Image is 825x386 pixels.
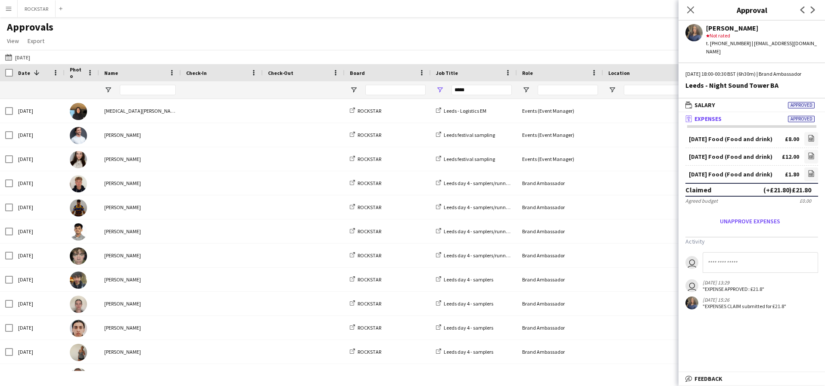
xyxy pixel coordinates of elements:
span: ROCKSTAR [358,228,381,235]
img: Holly Jones [70,344,87,361]
span: ROCKSTAR [358,349,381,355]
a: ROCKSTAR [350,180,381,186]
a: Leeds day 4 - samplers/runners [436,228,512,235]
img: Lily Rollason [70,368,87,385]
span: Expenses [694,115,722,123]
span: Photo [70,66,84,79]
div: [PERSON_NAME] [99,195,181,219]
img: Harvey Lemal [70,223,87,241]
button: Open Filter Menu [104,86,112,94]
div: t. [PHONE_NUMBER] | [EMAIL_ADDRESS][DOMAIN_NAME] [706,40,818,55]
a: Leeds festival sampling [436,156,495,162]
a: ROCKSTAR [350,324,381,331]
div: Events (Event Manager) [517,147,603,171]
span: Role [522,70,533,76]
span: ROCKSTAR [358,300,381,307]
div: [PERSON_NAME] [99,340,181,364]
div: Brand Ambassador [517,244,603,267]
div: [PERSON_NAME] [99,219,181,243]
div: £8.00 [785,136,799,142]
span: Date [18,70,30,76]
div: "EXPENSE APPROVED: £21.8" [703,286,764,292]
span: ROCKSTAR [358,132,381,138]
img: James Whitehurst [70,127,87,144]
div: [DATE] [13,123,65,147]
div: [PERSON_NAME] [99,292,181,315]
span: ROCKSTAR [358,276,381,283]
div: Leeds - Night Sound Tower BA [685,81,818,89]
a: ROCKSTAR [350,276,381,283]
a: ROCKSTAR [350,300,381,307]
a: ROCKSTAR [350,108,381,114]
div: [MEDICAL_DATA][PERSON_NAME] [99,99,181,123]
div: [PERSON_NAME] [706,24,818,32]
h3: Approval [679,4,825,15]
span: Approved [788,116,815,122]
span: Leeds day 4 - samplers [444,349,493,355]
div: [DATE] Food (Food and drink) [689,154,772,160]
div: £1.80 [785,171,799,178]
a: View [3,35,22,46]
span: Check-Out [268,70,293,76]
button: Open Filter Menu [436,86,444,94]
span: Board [350,70,365,76]
div: Agreed budget [685,198,718,204]
div: [DATE] 15:26 [703,296,786,303]
a: Leeds day 4 - samplers [436,276,493,283]
div: [DATE] [13,171,65,195]
div: [PERSON_NAME] [99,123,181,147]
div: [DATE] [13,219,65,243]
span: Leeds festival sampling [444,156,495,162]
div: [DATE] 18:00-00:30 BST (6h30m) | Brand Ambassador [685,70,818,78]
button: Unapprove expenses [685,214,815,228]
span: ROCKSTAR [358,180,381,186]
div: Claimed [685,185,711,194]
button: [DATE] [3,52,32,62]
img: Zohra Rahmani [70,320,87,337]
div: [PERSON_NAME] [99,268,181,291]
div: Brand Ambassador [517,268,603,291]
a: ROCKSTAR [350,156,381,162]
mat-expansion-panel-header: SalaryApproved [679,99,825,111]
button: Open Filter Menu [350,86,358,94]
a: Leeds day 4 - samplers/runners [436,252,512,259]
div: [DATE] Food (Food and drink) [689,171,772,178]
div: Brand Ambassador [517,316,603,340]
span: Leeds - Logistics EM [444,108,486,114]
span: Approved [788,102,815,108]
div: [DATE] [13,99,65,123]
span: ROCKSTAR [358,252,381,259]
span: Leeds day 4 - samplers [444,276,493,283]
span: Leeds day 4 - samplers/runners [444,180,512,186]
div: Events (Event Manager) [517,99,603,123]
input: Role Filter Input [538,85,598,95]
img: Yasmin Niksaz [70,103,87,120]
span: Leeds festival sampling [444,132,495,138]
span: Job Title [436,70,458,76]
button: ROCKSTAR [18,0,56,17]
a: Leeds day 4 - samplers/runners [436,180,512,186]
app-user-avatar: Ed Harvey [685,279,698,292]
mat-expansion-panel-header: Feedback [679,372,825,385]
span: Check-In [186,70,207,76]
div: [PERSON_NAME] [99,244,181,267]
img: Rhys Hill [70,199,87,216]
a: ROCKSTAR [350,228,381,235]
a: ROCKSTAR [350,204,381,210]
span: ROCKSTAR [358,156,381,162]
span: ROCKSTAR [358,108,381,114]
div: Brand Ambassador [517,171,603,195]
div: Not rated [706,32,818,40]
button: Open Filter Menu [522,86,530,94]
app-user-avatar: Evie Matthews [685,296,698,309]
div: ExpensesApproved [679,125,825,321]
a: ROCKSTAR [350,349,381,355]
a: Leeds festival sampling [436,132,495,138]
span: Salary [694,101,715,109]
img: Isabel Browning [70,296,87,313]
span: Leeds day 4 - samplers [444,300,493,307]
div: (+£21.80) £21.80 [763,185,811,194]
div: £12.00 [782,154,799,160]
div: [PERSON_NAME] [99,147,181,171]
h3: Activity [685,238,818,245]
